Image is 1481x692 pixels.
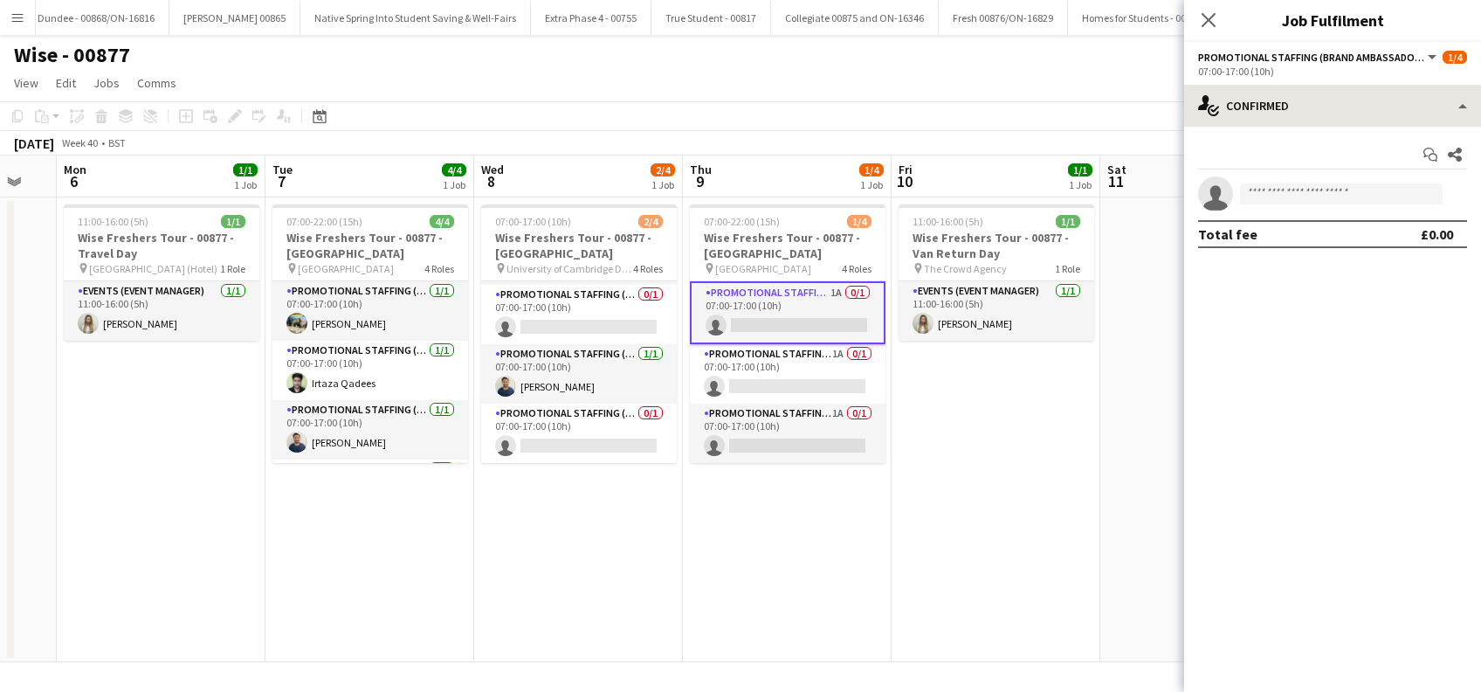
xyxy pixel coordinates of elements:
span: 8 [479,171,504,191]
a: View [7,72,45,94]
div: Confirmed [1184,85,1481,127]
app-job-card: 07:00-22:00 (15h)4/4Wise Freshers Tour - 00877 - [GEOGRAPHIC_DATA] [GEOGRAPHIC_DATA]4 RolesPromot... [272,204,468,463]
div: 1 Job [234,178,257,191]
button: Native Spring Into Student Saving & Well-Fairs [300,1,531,35]
div: 1 Job [860,178,883,191]
span: 07:00-22:00 (15h) [704,215,780,228]
span: Week 40 [58,136,101,149]
span: The Crowd Agency [924,262,1007,275]
span: [GEOGRAPHIC_DATA] (Hotel) [89,262,217,275]
div: £0.00 [1421,225,1453,243]
span: 4 Roles [842,262,871,275]
span: 4 Roles [633,262,663,275]
span: 1/1 [1056,215,1080,228]
button: Collegiate 00875 and ON-16346 [771,1,939,35]
button: [PERSON_NAME] 00865 [169,1,300,35]
button: Extra Phase 4 - 00755 [531,1,651,35]
span: Fri [899,162,913,177]
div: Total fee [1198,225,1257,243]
span: 07:00-17:00 (10h) [495,215,571,228]
span: 7 [270,171,293,191]
span: Promotional Staffing (Brand Ambassadors) [1198,51,1425,64]
span: Jobs [93,75,120,91]
span: Sat [1107,162,1126,177]
span: [GEOGRAPHIC_DATA] [715,262,811,275]
app-card-role: Promotional Staffing (Brand Ambassadors)1/107:00-17:00 (10h)[PERSON_NAME] [481,344,677,404]
div: BST [108,136,126,149]
button: Promotional Staffing (Brand Ambassadors) [1198,51,1439,64]
span: 4/4 [442,163,466,176]
h3: Wise Freshers Tour - 00877 - Travel Day [64,230,259,261]
app-job-card: 07:00-22:00 (15h)1/4Wise Freshers Tour - 00877 - [GEOGRAPHIC_DATA] [GEOGRAPHIC_DATA]4 RolesPromot... [690,204,885,463]
h3: Job Fulfilment [1184,9,1481,31]
span: 4 Roles [424,262,454,275]
button: Homes for Students - 00825 [1068,1,1216,35]
span: 9 [687,171,712,191]
span: 07:00-22:00 (15h) [286,215,362,228]
app-job-card: 11:00-16:00 (5h)1/1Wise Freshers Tour - 00877 - Travel Day [GEOGRAPHIC_DATA] (Hotel)1 RoleEvents ... [64,204,259,341]
h3: Wise Freshers Tour - 00877 - Van Return Day [899,230,1094,261]
span: 1/4 [847,215,871,228]
span: 2/4 [651,163,675,176]
span: 1 Role [1055,262,1080,275]
app-card-role: Promotional Staffing (Brand Ambassadors)0/107:00-17:00 (10h) [481,285,677,344]
app-job-card: 11:00-16:00 (5h)1/1Wise Freshers Tour - 00877 - Van Return Day The Crowd Agency1 RoleEvents (Even... [899,204,1094,341]
span: 1/1 [221,215,245,228]
button: True Student - 00817 [651,1,771,35]
a: Jobs [86,72,127,94]
span: Mon [64,162,86,177]
a: Edit [49,72,83,94]
span: Wed [481,162,504,177]
app-card-role: Promotional Staffing (Brand Ambassadors)1A0/107:00-17:00 (10h) [690,404,885,463]
app-card-role: Events (Event Manager)1/111:00-16:00 (5h)[PERSON_NAME] [899,281,1094,341]
app-card-role: Events (Event Manager)1/1 [272,460,468,519]
span: 1/1 [1068,163,1092,176]
span: Comms [137,75,176,91]
button: Fresh 00876/ON-16829 [939,1,1068,35]
span: University of Cambridge Day 2 [506,262,633,275]
h1: Wise - 00877 [14,42,130,68]
app-card-role: Promotional Staffing (Brand Ambassadors)0/107:00-17:00 (10h) [481,404,677,463]
h3: Wise Freshers Tour - 00877 - [GEOGRAPHIC_DATA] [690,230,885,261]
div: 07:00-17:00 (10h) [1198,65,1467,78]
span: Edit [56,75,76,91]
div: 1 Job [443,178,465,191]
span: 10 [896,171,913,191]
span: 11:00-16:00 (5h) [913,215,983,228]
div: 1 Job [1069,178,1092,191]
a: Comms [130,72,183,94]
span: Tue [272,162,293,177]
span: 11:00-16:00 (5h) [78,215,148,228]
span: 1/4 [1443,51,1467,64]
span: 6 [61,171,86,191]
app-card-role: Events (Event Manager)1/111:00-16:00 (5h)[PERSON_NAME] [64,281,259,341]
span: Thu [690,162,712,177]
app-card-role: Promotional Staffing (Brand Ambassadors)1/107:00-17:00 (10h)[PERSON_NAME] [272,400,468,460]
div: 1 Job [651,178,674,191]
span: 1/1 [233,163,258,176]
span: [GEOGRAPHIC_DATA] [298,262,394,275]
app-card-role: Promotional Staffing (Brand Ambassadors)1A0/107:00-17:00 (10h) [690,281,885,344]
h3: Wise Freshers Tour - 00877 - [GEOGRAPHIC_DATA] [272,230,468,261]
div: [DATE] [14,135,54,152]
span: 1 Role [220,262,245,275]
app-card-role: Promotional Staffing (Brand Ambassadors)1/107:00-17:00 (10h)Irtaza Qadees [272,341,468,400]
app-card-role: Promotional Staffing (Brand Ambassadors)1A0/107:00-17:00 (10h) [690,344,885,404]
app-job-card: 07:00-17:00 (10h)2/4Wise Freshers Tour - 00877 - [GEOGRAPHIC_DATA] University of Cambridge Day 24... [481,204,677,463]
app-card-role: Promotional Staffing (Brand Ambassadors)1/107:00-17:00 (10h)[PERSON_NAME] [272,281,468,341]
span: 11 [1105,171,1126,191]
span: 1/4 [859,163,884,176]
span: View [14,75,38,91]
span: 4/4 [430,215,454,228]
h3: Wise Freshers Tour - 00877 - [GEOGRAPHIC_DATA] [481,230,677,261]
span: 2/4 [638,215,663,228]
